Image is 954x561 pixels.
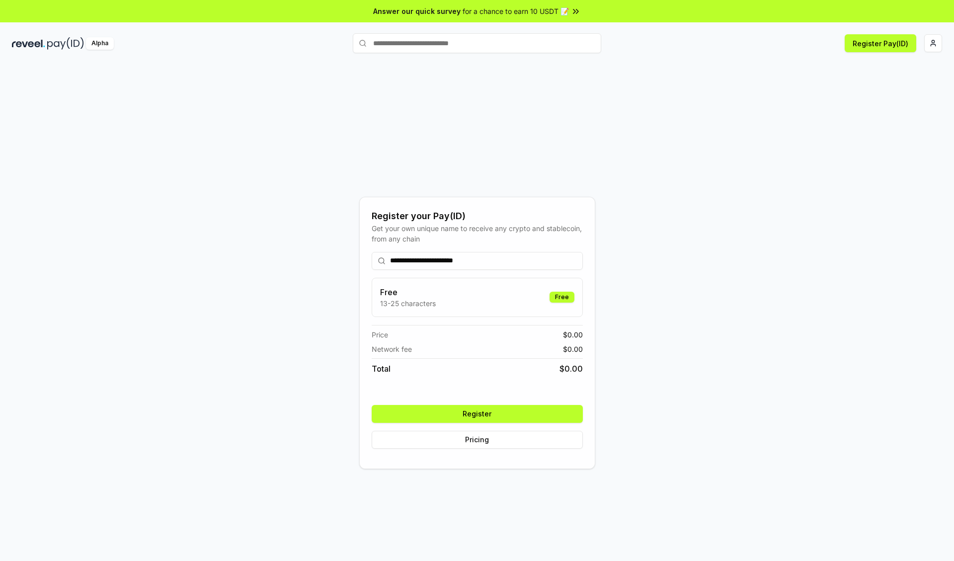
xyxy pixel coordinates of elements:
[550,292,574,303] div: Free
[559,363,583,375] span: $ 0.00
[372,363,391,375] span: Total
[86,37,114,50] div: Alpha
[845,34,916,52] button: Register Pay(ID)
[563,329,583,340] span: $ 0.00
[380,286,436,298] h3: Free
[372,431,583,449] button: Pricing
[463,6,569,16] span: for a chance to earn 10 USDT 📝
[12,37,45,50] img: reveel_dark
[373,6,461,16] span: Answer our quick survey
[372,329,388,340] span: Price
[380,298,436,309] p: 13-25 characters
[47,37,84,50] img: pay_id
[372,344,412,354] span: Network fee
[372,405,583,423] button: Register
[372,223,583,244] div: Get your own unique name to receive any crypto and stablecoin, from any chain
[372,209,583,223] div: Register your Pay(ID)
[563,344,583,354] span: $ 0.00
